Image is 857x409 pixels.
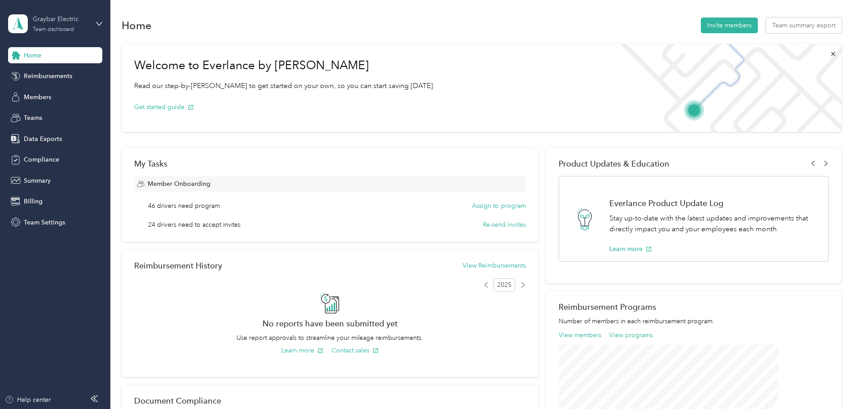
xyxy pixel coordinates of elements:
[24,51,41,60] span: Home
[122,21,152,30] h1: Home
[24,92,51,102] span: Members
[559,302,829,312] h2: Reimbursement Programs
[463,261,526,270] button: View Reimbursements
[24,71,72,81] span: Reimbursements
[134,58,435,73] h1: Welcome to Everlance by [PERSON_NAME]
[134,102,194,112] button: Get started guide
[148,201,220,211] span: 46 drivers need program
[24,176,51,185] span: Summary
[33,27,74,32] div: Team dashboard
[559,317,829,326] p: Number of members in each reimbursement program.
[134,396,221,405] h2: Document Compliance
[494,278,515,292] span: 2025
[701,18,758,33] button: Invite members
[24,218,65,227] span: Team Settings
[148,220,240,229] span: 24 drivers need to accept invites
[609,330,653,340] button: View programs
[766,18,842,33] button: Team summary export
[559,159,669,168] span: Product Updates & Education
[472,201,526,211] button: Assign to program
[24,113,42,123] span: Teams
[24,197,43,206] span: Billing
[134,261,222,270] h2: Reimbursement History
[609,213,819,235] p: Stay up-to-date with the latest updates and improvements that directly impact you and your employ...
[483,220,526,229] button: Re-send invites
[5,395,51,405] button: Help center
[24,134,62,144] span: Data Exports
[609,244,652,254] button: Learn more
[24,155,59,164] span: Compliance
[148,179,210,189] span: Member Onboarding
[611,44,841,132] img: Welcome to everlance
[332,346,379,355] button: Contact sales
[807,359,857,409] iframe: Everlance-gr Chat Button Frame
[134,319,526,328] h2: No reports have been submitted yet
[134,159,526,168] div: My Tasks
[559,330,601,340] button: View members
[609,198,819,208] h1: Everlance Product Update Log
[134,333,526,343] p: Use report approvals to streamline your mileage reimbursements.
[134,80,435,92] p: Read our step-by-[PERSON_NAME] to get started on your own, so you can start saving [DATE].
[33,14,89,24] div: Graybar Electric
[281,346,324,355] button: Learn more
